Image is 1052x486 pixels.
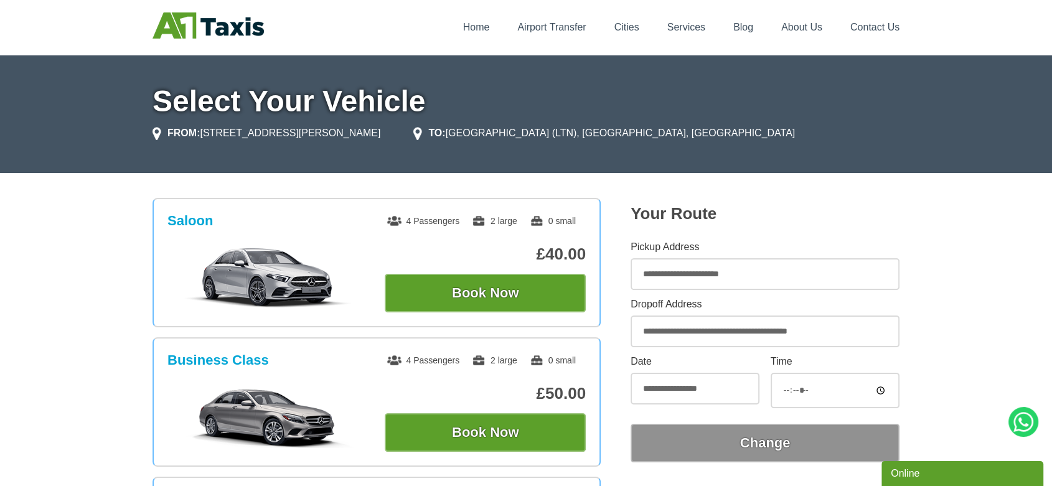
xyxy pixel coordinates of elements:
label: Pickup Address [631,242,899,252]
img: Business Class [174,386,362,448]
img: A1 Taxis St Albans LTD [153,12,264,39]
a: Services [667,22,705,32]
img: Saloon [174,246,362,309]
a: Cities [614,22,639,32]
label: Date [631,357,759,367]
button: Book Now [385,413,586,452]
p: £40.00 [385,245,586,264]
button: Book Now [385,274,586,312]
label: Dropoff Address [631,299,899,309]
span: 2 large [472,216,517,226]
span: 0 small [530,355,576,365]
h2: Your Route [631,204,899,223]
span: 2 large [472,355,517,365]
span: 4 Passengers [387,355,459,365]
p: £50.00 [385,384,586,403]
strong: TO: [428,128,445,138]
li: [GEOGRAPHIC_DATA] (LTN), [GEOGRAPHIC_DATA], [GEOGRAPHIC_DATA] [413,126,795,141]
a: Airport Transfer [517,22,586,32]
a: Home [463,22,490,32]
strong: FROM: [167,128,200,138]
span: 4 Passengers [387,216,459,226]
a: Contact Us [850,22,899,32]
h3: Saloon [167,213,213,229]
li: [STREET_ADDRESS][PERSON_NAME] [153,126,380,141]
span: 0 small [530,216,576,226]
iframe: chat widget [881,459,1046,486]
button: Change [631,424,899,462]
h3: Business Class [167,352,269,368]
a: About Us [781,22,822,32]
label: Time [771,357,899,367]
h1: Select Your Vehicle [153,86,899,116]
a: Blog [733,22,753,32]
